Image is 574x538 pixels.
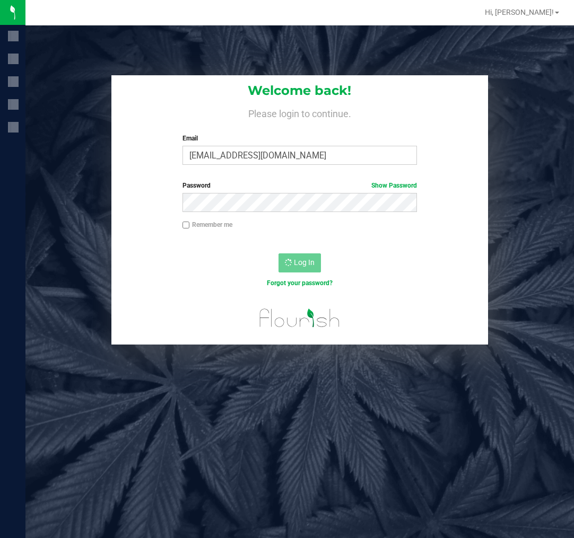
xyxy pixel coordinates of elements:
[279,253,321,272] button: Log In
[267,279,333,287] a: Forgot your password?
[182,182,211,189] span: Password
[111,84,488,98] h1: Welcome back!
[182,222,190,229] input: Remember me
[182,220,232,230] label: Remember me
[182,134,418,143] label: Email
[253,299,346,337] img: flourish_logo.svg
[111,106,488,119] h4: Please login to continue.
[294,258,315,267] span: Log In
[485,8,554,16] span: Hi, [PERSON_NAME]!
[371,182,417,189] a: Show Password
